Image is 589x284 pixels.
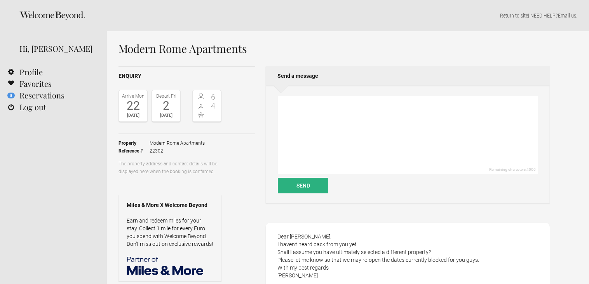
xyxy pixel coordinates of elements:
[121,100,145,112] div: 22
[207,102,220,110] span: 4
[278,178,328,193] button: Send
[150,147,205,155] span: 22302
[118,12,577,19] p: | NEED HELP? .
[118,147,150,155] strong: Reference #
[500,12,528,19] a: Return to site
[207,111,220,119] span: -
[207,93,220,101] span: 6
[121,112,145,119] div: [DATE]
[558,12,576,19] a: Email us
[121,92,145,100] div: Arrive Mon
[127,217,213,247] a: Earn and redeem miles for your stay. Collect 1 mile for every Euro you spend with Welcome Beyond....
[154,100,178,112] div: 2
[154,112,178,119] div: [DATE]
[19,43,95,54] div: Hi, [PERSON_NAME]
[127,256,204,275] img: Miles & More
[150,139,205,147] span: Modern Rome Apartments
[118,160,221,175] p: The property address and contact details will be displayed here when the booking is confirmed.
[127,201,213,209] strong: Miles & More X Welcome Beyond
[7,93,15,98] flynt-notification-badge: 8
[118,139,150,147] strong: Property
[118,72,255,80] h2: Enquiry
[118,43,550,54] h1: Modern Rome Apartments
[266,66,550,86] h2: Send a message
[154,92,178,100] div: Depart Fri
